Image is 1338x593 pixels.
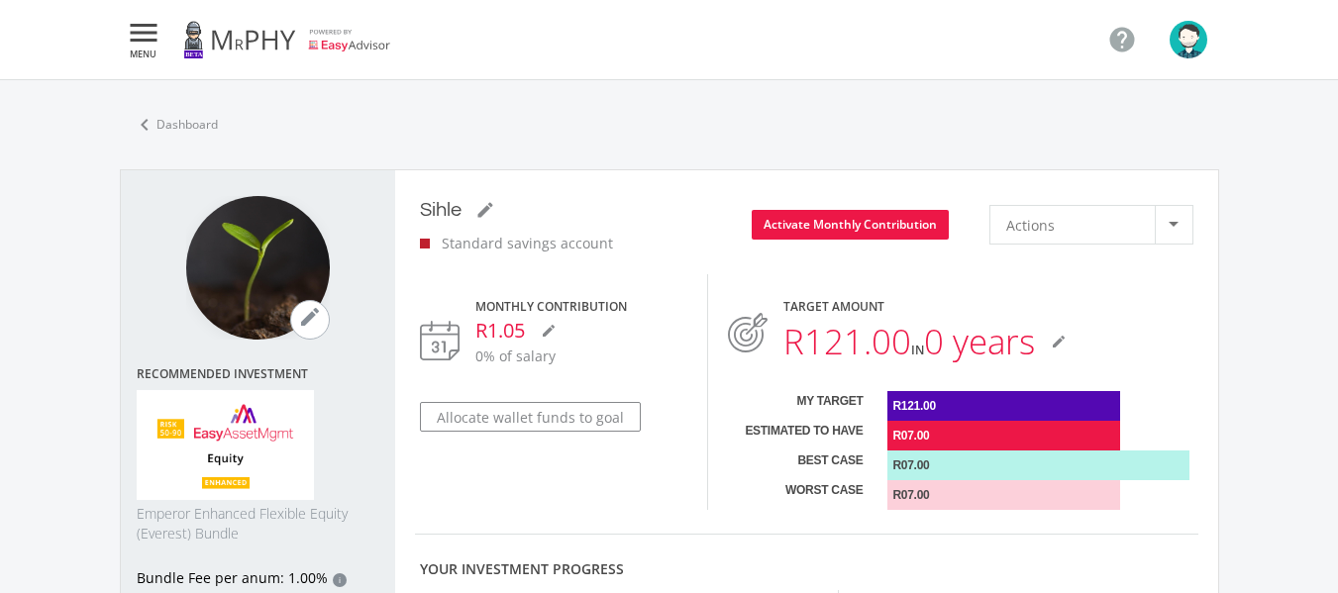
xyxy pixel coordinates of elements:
div: R07.00 [887,450,1189,480]
div: My Target [728,391,863,421]
div: Best case [728,450,863,480]
p: 0% of salary [475,346,688,366]
span: in [911,342,924,358]
img: calendar-icon.svg [420,321,460,360]
button: mode_edit [469,195,501,225]
i: mode_edit [541,323,557,339]
button: mode_edit [290,300,330,340]
h3: Sihle [420,195,614,225]
div: Target Amount [783,298,1192,316]
span: Actions [1006,206,1055,244]
div: R121.00 0 years [783,316,1035,367]
button: mode_edit [1043,327,1075,356]
span: MENU [126,49,161,58]
i: chevron_left [133,113,156,137]
a: chevron_leftDashboard [120,104,231,146]
i:  [1107,25,1137,54]
div: Your Investment Progress [420,558,922,579]
button: Activate Monthly Contribution [752,210,949,240]
i: mode_edit [298,305,322,329]
img: avatar.png [1170,21,1207,58]
div: R121.00 [887,391,1120,421]
button:  MENU [120,20,167,59]
div: i [333,573,347,587]
div: R1.05 [475,316,688,346]
div: Estimated to have [728,421,863,450]
img: target-icon.svg [728,313,768,352]
div: Standard savings account [420,233,614,253]
div: Bundle Fee per anum: 1.00% [137,567,379,592]
div: R07.00 [887,421,1120,450]
div: Monthly Contribution [475,298,688,316]
a:  [1099,17,1145,62]
img: EMPBundle_EEquity.png [137,390,315,501]
i: mode_edit [1051,334,1067,349]
span: Emperor Enhanced Flexible Equity (Everest) Bundle [137,504,379,544]
div: Worst case [728,480,863,510]
span: Recommended Investment [137,367,379,381]
div: R07.00 [887,480,1120,510]
button: mode_edit [533,316,565,346]
button: Allocate wallet funds to goal [420,402,641,432]
i:  [126,21,161,45]
i: mode_edit [475,200,495,220]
